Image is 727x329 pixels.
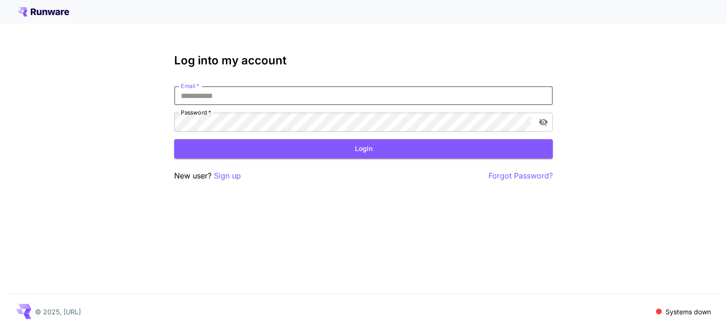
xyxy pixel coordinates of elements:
[35,307,81,317] p: © 2025, [URL]
[535,114,552,131] button: toggle password visibility
[181,82,199,90] label: Email
[665,307,711,317] p: Systems down
[174,139,553,159] button: Login
[214,170,241,182] button: Sign up
[488,170,553,182] button: Forgot Password?
[181,108,211,116] label: Password
[174,54,553,67] h3: Log into my account
[174,170,241,182] p: New user?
